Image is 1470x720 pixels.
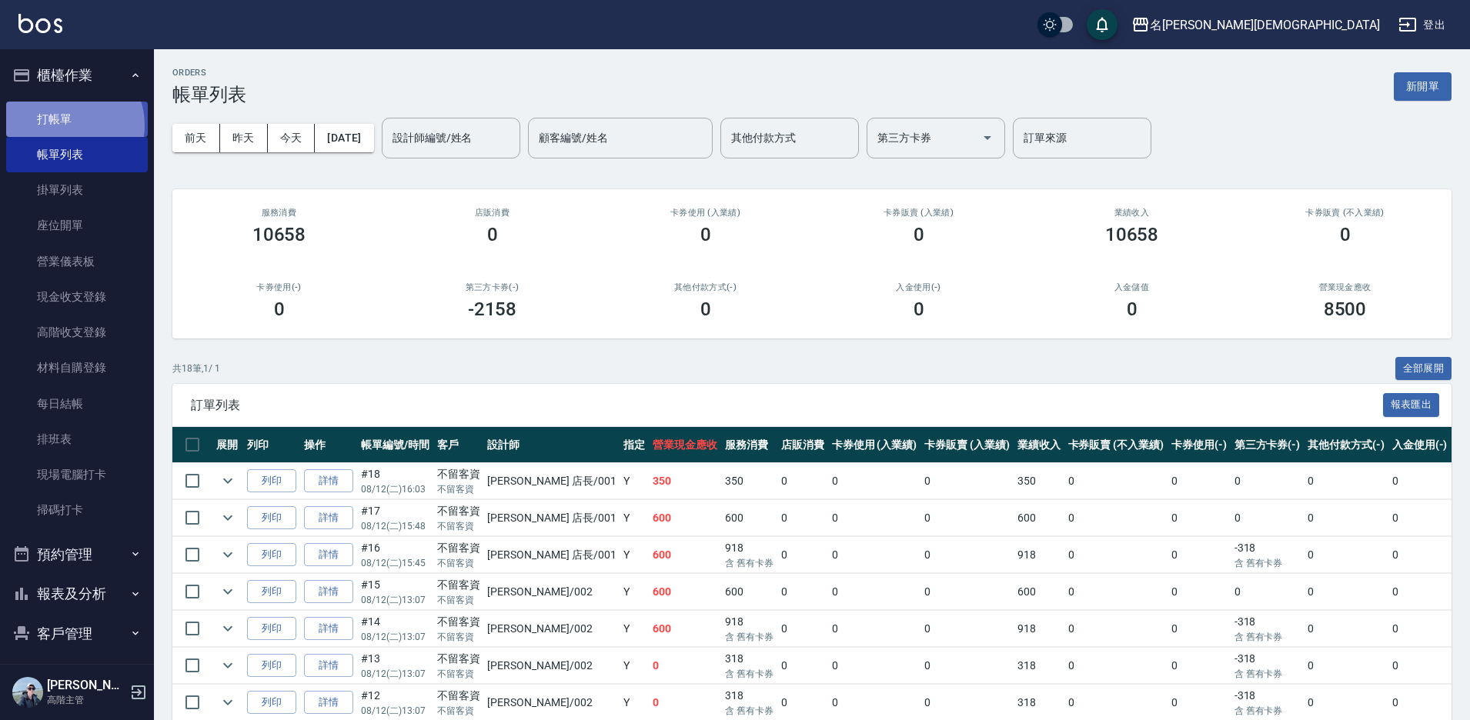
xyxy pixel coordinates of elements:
p: 不留客資 [437,519,480,533]
td: [PERSON_NAME] /002 [483,648,620,684]
td: 0 [1064,500,1168,536]
td: 318 [1014,648,1064,684]
td: 600 [649,611,721,647]
p: 不留客資 [437,593,480,607]
th: 卡券販賣 (不入業績) [1064,427,1168,463]
td: #13 [357,648,433,684]
p: 含 舊有卡券 [1234,630,1301,644]
th: 客戶 [433,427,484,463]
a: 排班表 [6,422,148,457]
button: 登出 [1392,11,1452,39]
td: Y [620,500,649,536]
th: 店販消費 [777,427,828,463]
td: 318 [721,648,777,684]
p: 08/12 (二) 13:07 [361,630,429,644]
td: 0 [1388,648,1452,684]
div: 不留客資 [437,577,480,593]
h3: 0 [487,224,498,245]
div: 不留客資 [437,614,480,630]
p: 08/12 (二) 13:07 [361,704,429,718]
a: 現場電腦打卡 [6,457,148,492]
td: 918 [1014,611,1064,647]
p: 高階主管 [47,693,125,707]
a: 詳情 [304,580,353,604]
td: 0 [920,537,1014,573]
td: [PERSON_NAME] /002 [483,611,620,647]
td: 0 [777,463,828,499]
a: 座位開單 [6,208,148,243]
p: 含 舊有卡券 [725,630,773,644]
a: 詳情 [304,506,353,530]
th: 卡券使用 (入業績) [828,427,921,463]
a: 掃碼打卡 [6,492,148,528]
td: 918 [1014,537,1064,573]
p: 含 舊有卡券 [1234,556,1301,570]
td: 0 [828,574,921,610]
div: 不留客資 [437,466,480,482]
a: 現金收支登錄 [6,279,148,315]
td: 350 [1014,463,1064,499]
th: 業績收入 [1014,427,1064,463]
td: 0 [1304,463,1388,499]
a: 營業儀表板 [6,244,148,279]
td: 0 [1168,500,1231,536]
td: Y [620,463,649,499]
div: 不留客資 [437,688,480,704]
button: 列印 [247,543,296,567]
a: 帳單列表 [6,137,148,172]
td: -318 [1231,537,1305,573]
h3: 0 [700,224,711,245]
button: 列印 [247,617,296,641]
button: 昨天 [220,124,268,152]
td: 0 [1064,611,1168,647]
button: save [1087,9,1118,40]
td: 0 [1231,574,1305,610]
h3: 0 [1340,224,1351,245]
h3: 0 [1127,298,1138,320]
td: 0 [777,500,828,536]
p: 含 舊有卡券 [725,556,773,570]
a: 材料自購登錄 [6,350,148,385]
th: 入金使用(-) [1388,427,1452,463]
h2: 店販消費 [404,208,580,218]
img: Person [12,677,43,708]
th: 設計師 [483,427,620,463]
h3: 10658 [252,224,306,245]
td: 0 [1388,500,1452,536]
th: 營業現金應收 [649,427,721,463]
td: 0 [777,574,828,610]
th: 列印 [243,427,300,463]
td: 0 [649,648,721,684]
h3: 10658 [1105,224,1159,245]
h2: 卡券販賣 (入業績) [830,208,1007,218]
td: 918 [721,537,777,573]
h2: 入金使用(-) [830,282,1007,292]
p: 含 舊有卡券 [725,667,773,681]
h3: 0 [274,298,285,320]
td: 0 [777,648,828,684]
td: 0 [1388,611,1452,647]
a: 詳情 [304,469,353,493]
h2: 第三方卡券(-) [404,282,580,292]
td: 0 [1064,574,1168,610]
button: expand row [216,654,239,677]
td: 0 [920,611,1014,647]
td: 0 [1231,500,1305,536]
td: 0 [1388,463,1452,499]
td: 600 [721,500,777,536]
button: 員工及薪資 [6,653,148,693]
th: 卡券販賣 (入業績) [920,427,1014,463]
a: 高階收支登錄 [6,315,148,350]
th: 操作 [300,427,357,463]
td: #17 [357,500,433,536]
a: 詳情 [304,617,353,641]
div: 名[PERSON_NAME][DEMOGRAPHIC_DATA] [1150,15,1380,35]
td: 0 [1064,463,1168,499]
button: 列印 [247,580,296,604]
td: #16 [357,537,433,573]
td: Y [620,574,649,610]
button: 今天 [268,124,316,152]
td: #18 [357,463,433,499]
td: 0 [828,611,921,647]
a: 詳情 [304,654,353,678]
